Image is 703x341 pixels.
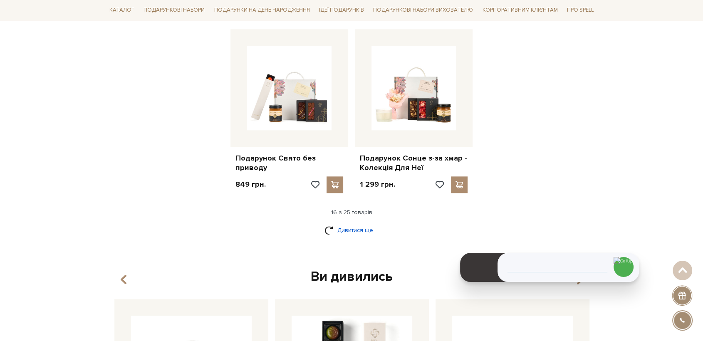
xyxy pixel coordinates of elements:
p: 849 грн. [235,180,266,189]
div: 16 з 25 товарів [103,209,600,216]
a: Подарункові набори [140,4,208,17]
a: Ідеї подарунків [316,4,367,17]
a: Дивитися ще [324,223,379,237]
a: Подарункові набори вихователю [370,3,476,17]
p: 1 299 грн. [360,180,395,189]
div: Ви дивились [111,268,592,286]
a: Подарунок Свято без приводу [235,153,343,173]
a: Подарунок Сонце з-за хмар - Колекція Для Неї [360,153,468,173]
a: Про Spell [564,4,597,17]
a: Подарунки на День народження [211,4,313,17]
a: Каталог [106,4,138,17]
a: Корпоративним клієнтам [479,3,561,17]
